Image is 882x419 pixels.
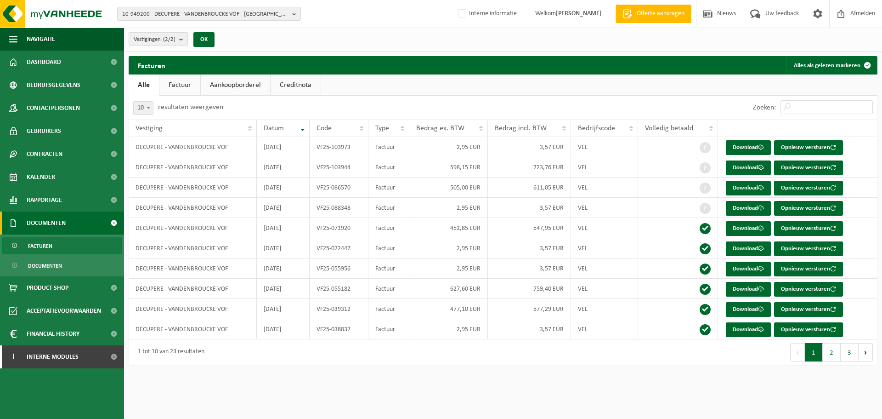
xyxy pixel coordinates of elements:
[201,75,270,96] a: Aankoopborderel
[571,178,638,198] td: VEL
[774,201,843,216] button: Opnieuw versturen
[368,319,409,339] td: Factuur
[368,137,409,157] td: Factuur
[117,7,301,21] button: 10-949200 - DECUPERE - VANDENBROUCKE VOF - [GEOGRAPHIC_DATA]
[409,238,488,258] td: 2,95 EUR
[310,218,368,238] td: VF25-071920
[774,181,843,195] button: Opnieuw versturen
[488,299,571,319] td: 577,29 EUR
[409,258,488,279] td: 2,95 EUR
[571,198,638,218] td: VEL
[786,56,876,75] button: Alles als gelezen markeren
[27,120,61,143] span: Gebruikers
[368,258,409,279] td: Factuur
[488,157,571,178] td: 723,76 EUR
[726,161,771,175] a: Download
[409,198,488,218] td: 2,95 EUR
[129,279,257,299] td: DECUPERE - VANDENBROUCKE VOF
[726,282,771,297] a: Download
[488,178,571,198] td: 611,05 EUR
[409,178,488,198] td: 505,00 EUR
[28,237,52,255] span: Facturen
[310,198,368,218] td: VF25-088348
[368,238,409,258] td: Factuur
[310,238,368,258] td: VF25-072447
[27,299,101,322] span: Acceptatievoorwaarden
[27,276,68,299] span: Product Shop
[129,137,257,157] td: DECUPERE - VANDENBROUCKE VOF
[488,238,571,258] td: 3,57 EUR
[133,344,204,361] div: 1 tot 10 van 23 resultaten
[27,97,80,120] span: Contactpersonen
[310,299,368,319] td: VF25-039312
[310,178,368,198] td: VF25-086570
[310,319,368,339] td: VF25-038837
[488,137,571,157] td: 3,57 EUR
[133,101,153,115] span: 10
[805,343,823,362] button: 1
[28,257,62,275] span: Documenten
[571,258,638,279] td: VEL
[9,345,17,368] span: I
[257,299,310,319] td: [DATE]
[129,75,159,96] a: Alle
[27,28,55,51] span: Navigatie
[129,178,257,198] td: DECUPERE - VANDENBROUCKE VOF
[416,125,464,132] span: Bedrag ex. BTW
[257,258,310,279] td: [DATE]
[753,104,776,111] label: Zoeken:
[726,221,771,236] a: Download
[578,125,615,132] span: Bedrijfscode
[774,302,843,317] button: Opnieuw versturen
[726,181,771,195] a: Download
[841,343,859,362] button: 3
[129,238,257,258] td: DECUPERE - VANDENBROUCKE VOF
[27,322,79,345] span: Financial History
[134,102,153,115] span: 10
[790,343,805,362] button: Previous
[368,279,409,299] td: Factuur
[488,319,571,339] td: 3,57 EUR
[571,137,638,157] td: VEL
[409,218,488,238] td: 452,85 EUR
[571,218,638,238] td: VEL
[726,201,771,216] a: Download
[409,319,488,339] td: 2,95 EUR
[129,32,188,46] button: Vestigingen(2/2)
[257,178,310,198] td: [DATE]
[774,140,843,155] button: Opnieuw versturen
[27,143,62,166] span: Contracten
[27,189,62,212] span: Rapportage
[375,125,389,132] span: Type
[317,125,332,132] span: Code
[193,32,215,47] button: OK
[368,218,409,238] td: Factuur
[616,5,691,23] a: Offerte aanvragen
[158,103,223,111] label: resultaten weergeven
[859,343,873,362] button: Next
[27,166,55,189] span: Kalender
[774,262,843,276] button: Opnieuw versturen
[129,56,175,74] h2: Facturen
[257,198,310,218] td: [DATE]
[136,125,163,132] span: Vestiging
[368,198,409,218] td: Factuur
[823,343,841,362] button: 2
[163,36,175,42] count: (2/2)
[571,279,638,299] td: VEL
[257,279,310,299] td: [DATE]
[257,137,310,157] td: [DATE]
[257,157,310,178] td: [DATE]
[488,218,571,238] td: 547,95 EUR
[368,178,409,198] td: Factuur
[27,345,79,368] span: Interne modules
[129,157,257,178] td: DECUPERE - VANDENBROUCKE VOF
[310,137,368,157] td: VF25-103973
[2,237,122,254] a: Facturen
[129,198,257,218] td: DECUPERE - VANDENBROUCKE VOF
[571,238,638,258] td: VEL
[409,299,488,319] td: 477,10 EUR
[27,51,61,74] span: Dashboard
[264,125,284,132] span: Datum
[368,157,409,178] td: Factuur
